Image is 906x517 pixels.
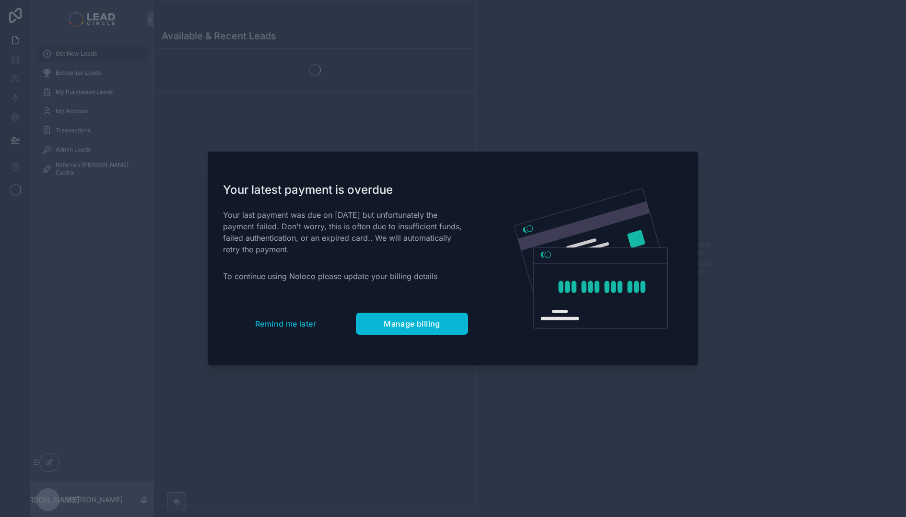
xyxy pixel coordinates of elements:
img: Credit card illustration [514,188,668,329]
h1: Your latest payment is overdue [223,182,468,198]
span: Manage billing [384,319,440,329]
p: To continue using Noloco please update your billing details [223,270,468,282]
p: Your last payment was due on [DATE] but unfortunately the payment failed. Don't worry, this is of... [223,209,468,255]
button: Remind me later [223,313,348,335]
button: Manage billing [356,313,468,335]
span: Remind me later [255,319,316,329]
